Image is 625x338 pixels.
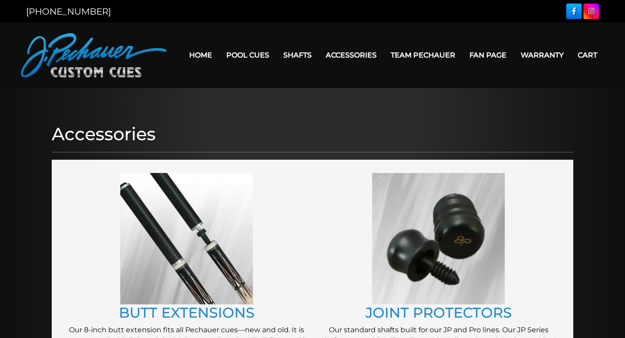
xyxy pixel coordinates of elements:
[366,304,512,321] a: JOINT PROTECTORS
[52,123,573,145] h1: Accessories
[571,44,604,66] a: Cart
[276,44,319,66] a: Shafts
[514,44,571,66] a: Warranty
[384,44,462,66] a: Team Pechauer
[319,44,384,66] a: Accessories
[119,304,255,321] a: BUTT EXTENSIONS
[462,44,514,66] a: Fan Page
[182,44,219,66] a: Home
[21,33,167,77] img: Pechauer Custom Cues
[219,44,276,66] a: Pool Cues
[26,6,111,17] a: [PHONE_NUMBER]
